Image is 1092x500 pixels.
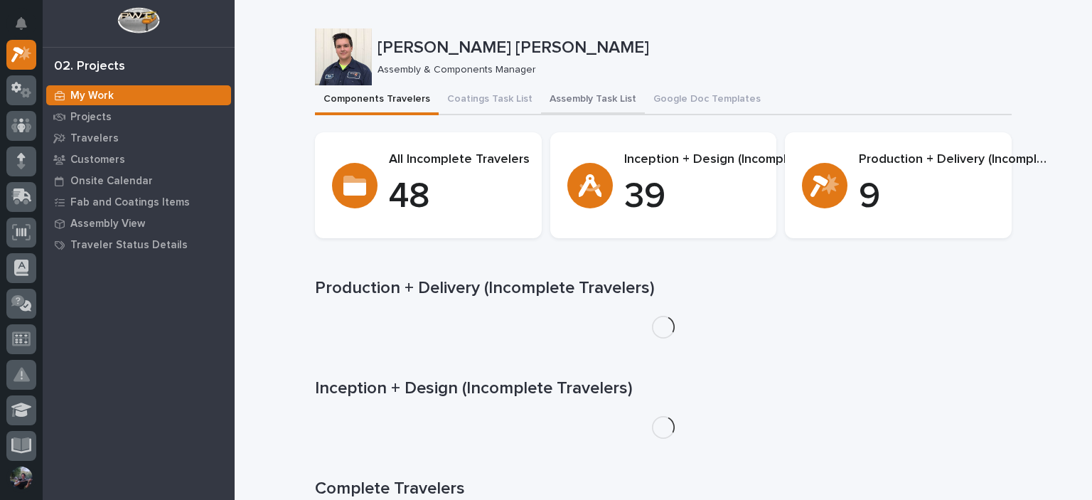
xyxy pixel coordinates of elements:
[378,38,1006,58] p: [PERSON_NAME] [PERSON_NAME]
[117,7,159,33] img: Workspace Logo
[43,234,235,255] a: Traveler Status Details
[70,90,114,102] p: My Work
[43,213,235,234] a: Assembly View
[70,239,188,252] p: Traveler Status Details
[315,378,1012,399] h1: Inception + Design (Incomplete Travelers)
[18,17,36,40] div: Notifications
[43,170,235,191] a: Onsite Calendar
[70,132,119,145] p: Travelers
[70,196,190,209] p: Fab and Coatings Items
[645,85,769,115] button: Google Doc Templates
[43,106,235,127] a: Projects
[624,152,810,168] p: Inception + Design (Incomplete)
[859,176,1051,218] p: 9
[70,218,145,230] p: Assembly View
[54,59,125,75] div: 02. Projects
[315,479,1012,499] h1: Complete Travelers
[439,85,541,115] button: Coatings Task List
[43,127,235,149] a: Travelers
[315,278,1012,299] h1: Production + Delivery (Incomplete Travelers)
[6,9,36,38] button: Notifications
[6,463,36,493] button: users-avatar
[378,64,1000,76] p: Assembly & Components Manager
[389,152,530,168] p: All Incomplete Travelers
[859,152,1051,168] p: Production + Delivery (Incomplete)
[70,175,153,188] p: Onsite Calendar
[43,149,235,170] a: Customers
[70,111,112,124] p: Projects
[315,85,439,115] button: Components Travelers
[624,176,810,218] p: 39
[70,154,125,166] p: Customers
[541,85,645,115] button: Assembly Task List
[389,176,530,218] p: 48
[43,191,235,213] a: Fab and Coatings Items
[43,85,235,106] a: My Work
